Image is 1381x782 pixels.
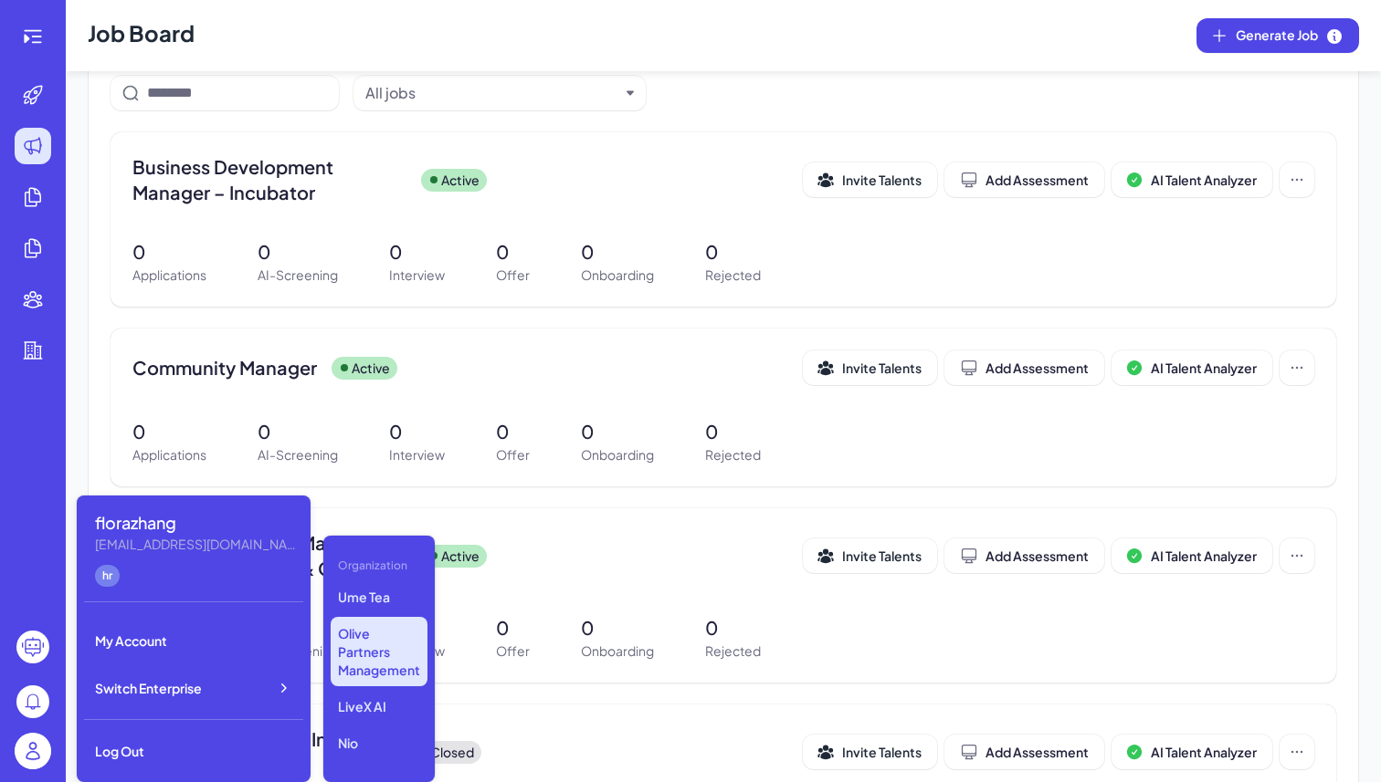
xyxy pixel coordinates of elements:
[132,266,206,285] p: Applications
[132,154,406,205] span: Business Development Manager – Incubator
[496,614,530,641] p: 0
[1151,360,1257,376] span: AI Talent Analyzer
[944,538,1104,573] button: Add Assessment
[581,641,654,661] p: Onboarding
[365,82,416,104] div: All jobs
[842,547,922,564] span: Invite Talents
[1197,18,1359,53] button: Generate Job
[331,580,427,613] p: Ume Tea
[581,614,654,641] p: 0
[365,82,619,104] button: All jobs
[803,735,937,769] button: Invite Talents
[581,445,654,464] p: Onboarding
[389,445,445,464] p: Interview
[258,238,338,266] p: 0
[1112,735,1272,769] button: AI Talent Analyzer
[581,238,654,266] p: 0
[581,418,654,445] p: 0
[842,360,922,376] span: Invite Talents
[496,445,530,464] p: Offer
[705,238,761,266] p: 0
[331,690,427,723] p: LiveX AI
[389,418,445,445] p: 0
[258,266,338,285] p: AI-Screening
[441,547,480,566] p: Active
[803,538,937,573] button: Invite Talents
[842,744,922,760] span: Invite Talents
[1112,162,1272,197] button: AI Talent Analyzer
[803,350,937,385] button: Invite Talents
[84,620,303,661] div: My Account
[132,238,206,266] p: 0
[944,350,1104,385] button: Add Assessment
[95,535,296,554] div: florazhang@joinbrix.com
[581,266,654,285] p: Onboarding
[95,679,202,697] span: Switch Enterprise
[331,550,427,581] div: Organization
[1151,744,1257,760] span: AI Talent Analyzer
[705,445,761,464] p: Rejected
[132,355,317,381] span: Community Manager
[331,617,427,686] p: Olive Partners Management
[705,418,761,445] p: 0
[496,266,530,285] p: Offer
[1112,350,1272,385] button: AI Talent Analyzer
[1236,26,1344,46] span: Generate Job
[944,735,1104,769] button: Add Assessment
[84,731,303,771] div: Log Out
[496,641,530,661] p: Offer
[960,359,1089,377] div: Add Assessment
[441,171,480,190] p: Active
[389,238,445,266] p: 0
[960,547,1089,565] div: Add Assessment
[960,171,1089,189] div: Add Assessment
[803,162,937,197] button: Invite Talents
[1151,547,1257,564] span: AI Talent Analyzer
[1151,172,1257,188] span: AI Talent Analyzer
[430,743,474,762] p: Closed
[705,266,761,285] p: Rejected
[944,162,1104,197] button: Add Assessment
[705,614,761,641] p: 0
[496,418,530,445] p: 0
[132,445,206,464] p: Applications
[15,733,51,769] img: user_logo.png
[960,743,1089,761] div: Add Assessment
[842,172,922,188] span: Invite Talents
[496,238,530,266] p: 0
[389,266,445,285] p: Interview
[95,510,296,535] div: florazhang
[258,445,338,464] p: AI-Screening
[95,565,120,587] div: hr
[1112,538,1272,573] button: AI Talent Analyzer
[132,418,206,445] p: 0
[705,641,761,661] p: Rejected
[331,726,427,759] p: Nio
[258,418,338,445] p: 0
[352,359,390,378] p: Active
